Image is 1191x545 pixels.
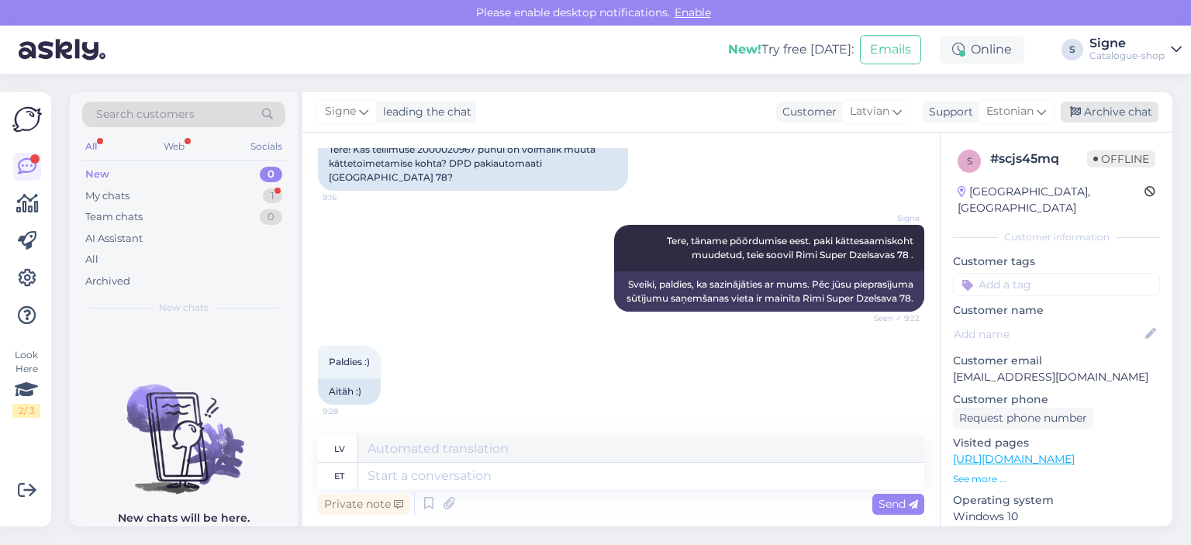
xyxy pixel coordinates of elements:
span: Send [879,497,918,511]
a: SigneCatalogue-shop [1089,37,1182,62]
div: Look Here [12,348,40,418]
div: 0 [260,167,282,182]
div: Private note [318,494,409,515]
span: Tere, täname pöördumise eest. paki kättesaamiskoht muudetud, teie soovil Rimi Super Dzelsavas 78 . [667,235,916,260]
span: New chats [159,301,209,315]
div: 1 [263,188,282,204]
span: s [967,155,972,167]
div: S [1062,39,1083,60]
div: # scjs45mq [990,150,1087,168]
div: Web [161,136,188,157]
div: lv [334,436,345,462]
div: Team chats [85,209,143,225]
div: Archived [85,274,130,289]
div: Support [923,104,973,120]
a: [URL][DOMAIN_NAME] [953,452,1075,466]
div: Sveiki, paldies, ka sazinājāties ar mums. Pēc jūsu pieprasījuma sūtījumu saņemšanas vieta ir main... [614,271,924,312]
div: Aitäh :) [318,378,381,405]
div: Socials [247,136,285,157]
b: New! [728,42,761,57]
div: Catalogue-shop [1089,50,1165,62]
div: AI Assistant [85,231,143,247]
p: Customer name [953,302,1160,319]
input: Add a tag [953,273,1160,296]
input: Add name [954,326,1142,343]
div: My chats [85,188,129,204]
img: No chats [70,357,298,496]
p: [EMAIL_ADDRESS][DOMAIN_NAME] [953,369,1160,385]
p: Customer email [953,353,1160,369]
div: Tere! Kas tellimuse 2000020967 puhul on võimalik muuta kättetoimetamise kohta? DPD pakiautomaati ... [318,136,628,191]
span: Signe [325,103,356,120]
div: Customer [776,104,837,120]
div: Online [940,36,1024,64]
div: All [82,136,100,157]
div: [GEOGRAPHIC_DATA], [GEOGRAPHIC_DATA] [958,184,1144,216]
span: 9:28 [323,405,381,417]
div: Try free [DATE]: [728,40,854,59]
div: et [334,463,344,489]
div: leading the chat [377,104,471,120]
div: Signe [1089,37,1165,50]
p: Customer phone [953,392,1160,408]
div: Archive chat [1061,102,1158,122]
span: Estonian [986,103,1034,120]
div: 0 [260,209,282,225]
div: Customer information [953,230,1160,244]
p: Visited pages [953,435,1160,451]
p: Customer tags [953,254,1160,270]
img: Askly Logo [12,105,42,134]
p: Operating system [953,492,1160,509]
p: See more ... [953,472,1160,486]
div: All [85,252,98,267]
span: Enable [670,5,716,19]
div: 2 / 3 [12,404,40,418]
span: Seen ✓ 9:22 [861,312,920,324]
p: New chats will be here. [118,510,250,526]
button: Emails [860,35,921,64]
span: 9:16 [323,191,381,203]
span: Search customers [96,106,195,122]
span: Signe [861,212,920,224]
span: Latvian [850,103,889,120]
span: Offline [1087,150,1155,167]
p: Windows 10 [953,509,1160,525]
div: New [85,167,109,182]
div: Request phone number [953,408,1093,429]
span: Paldies :) [329,356,370,367]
